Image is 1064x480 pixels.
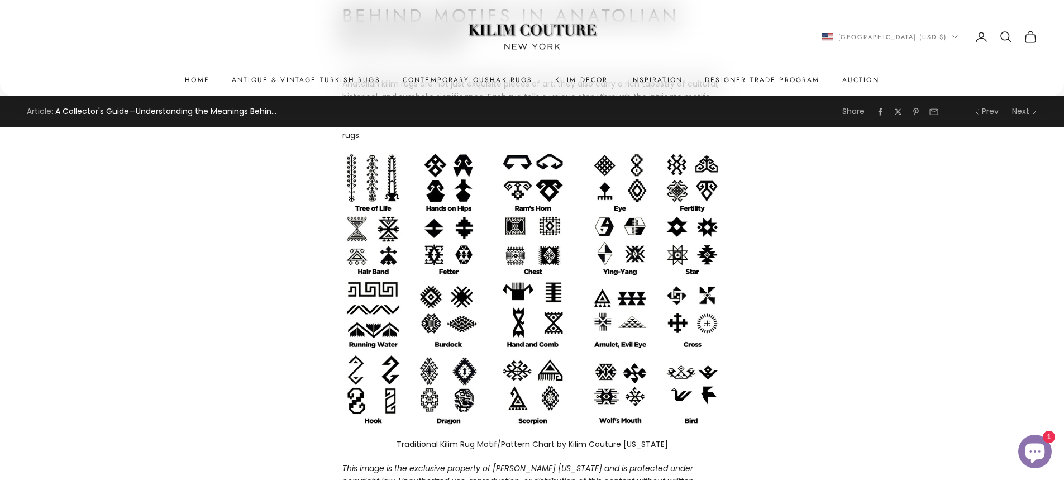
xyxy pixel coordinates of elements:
p: Traditional Kilim Rug Motif/Pattern Chart by Kilim Couture [US_STATE] [342,438,722,451]
a: Share on Facebook [876,107,885,116]
summary: Kilim Decor [555,74,608,85]
button: Change country or currency [822,32,958,42]
a: Auction [842,74,879,85]
span: [GEOGRAPHIC_DATA] (USD $) [838,32,947,42]
a: Next [1012,105,1037,118]
nav: Secondary navigation [822,30,1038,44]
a: Share on Twitter [894,107,903,116]
span: Article: [27,105,53,118]
span: Share [842,105,865,118]
a: Contemporary Oushak Rugs [403,74,533,85]
a: Share by email [929,107,938,116]
a: Antique & Vintage Turkish Rugs [232,74,380,85]
a: Home [185,74,209,85]
a: Inspiration [630,74,683,85]
span: A Collector's Guide—Understanding the Meanings Behind Motifs in Anatolian Kilim Rugs [55,105,279,118]
a: Prev [974,105,999,118]
nav: Primary navigation [27,74,1037,85]
a: Share on Pinterest [912,107,920,116]
a: Designer Trade Program [705,74,820,85]
inbox-online-store-chat: Shopify online store chat [1015,435,1055,471]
